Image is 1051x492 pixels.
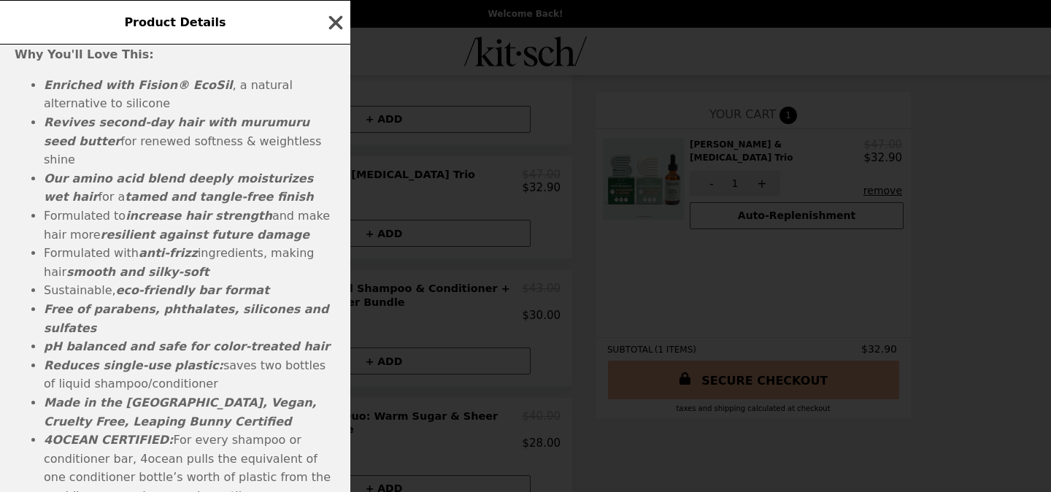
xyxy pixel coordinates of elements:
[44,358,223,372] strong: Reduces single-use plastic:
[44,356,336,393] li: saves two bottles of liquid shampoo/conditioner
[44,207,336,244] li: Formulated to and make hair more
[44,302,328,335] strong: Free of parabens, phthalates, silicones and sulfates
[139,246,198,260] strong: anti-frizz
[44,76,336,113] li: , a natural alternative to silicone
[44,172,313,204] strong: Our amino acid blend deeply moisturizes wet hair
[44,78,233,92] strong: Enriched with Fision® EcoSil
[44,244,336,281] li: Formulated with ingredients, making hair
[15,47,154,61] strong: Why You'll Love This:
[44,339,330,353] strong: pH balanced and safe for color-treated hair
[124,15,226,29] span: Product Details
[44,396,317,428] strong: Made in the [GEOGRAPHIC_DATA], Vegan, Cruelty Free, Leaping Bunny Certified
[44,281,336,300] li: Sustainable,
[125,190,313,204] strong: tamed and tangle-free finish
[116,283,269,297] strong: eco-friendly bar format
[44,113,336,169] li: for renewed softness & weightless shine
[101,228,310,242] strong: resilient against future damage
[44,115,309,148] strong: Revives second-day hair with murumuru seed butter
[44,433,173,447] strong: 4OCEAN CERTIFIED:
[44,169,336,207] li: for a
[66,265,209,279] strong: smooth and silky-soft
[126,209,272,223] strong: increase hair strength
